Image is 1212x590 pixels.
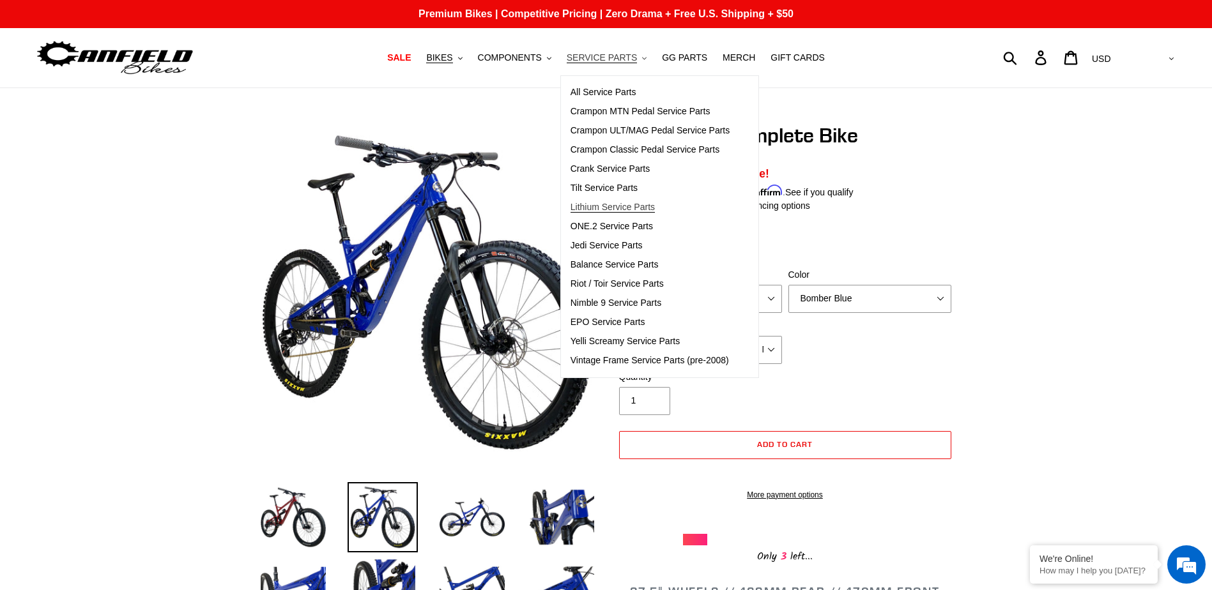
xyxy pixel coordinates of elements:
span: Crank Service Parts [571,163,650,174]
img: Load image into Gallery viewer, BALANCE - Complete Bike [526,482,597,552]
a: Tilt Service Parts [561,179,740,198]
img: Load image into Gallery viewer, BALANCE - Complete Bike [258,482,328,552]
a: Nimble 9 Service Parts [561,294,740,313]
span: Yelli Screamy Service Parts [571,336,680,347]
span: SERVICE PARTS [567,52,637,63]
a: MERCH [716,49,762,66]
span: Crampon ULT/MAG Pedal Service Parts [571,125,730,136]
img: Load image into Gallery viewer, BALANCE - Complete Bike [437,482,507,552]
a: ONE.2 Service Parts [561,217,740,236]
a: GG PARTS [656,49,714,66]
div: Minimize live chat window [210,6,240,37]
div: calculated at checkout. [616,225,955,238]
a: Crampon MTN Pedal Service Parts [561,102,740,121]
div: We're Online! [1039,554,1148,564]
input: Search [1010,43,1043,72]
span: Riot / Toir Service Parts [571,278,664,289]
img: Canfield Bikes [35,38,195,78]
img: d_696896380_company_1647369064580_696896380 [41,64,73,96]
a: Yelli Screamy Service Parts [561,332,740,351]
a: See if you qualify - Learn more about Affirm Financing (opens in modal) [785,187,854,197]
span: Nimble 9 Service Parts [571,298,661,308]
button: SERVICE PARTS [560,49,653,66]
button: Add to cart [619,431,951,459]
label: Color [788,268,951,282]
button: COMPONENTS [472,49,558,66]
a: Balance Service Parts [561,255,740,275]
a: All Service Parts [561,83,740,102]
h1: BALANCE - Complete Bike [616,123,955,147]
span: Tilt Service Parts [571,183,638,193]
span: Lithium Service Parts [571,202,655,213]
span: 3 [777,548,790,564]
span: Jedi Service Parts [571,240,643,251]
textarea: Type your message and hit 'Enter' [6,349,243,393]
div: Chat with us now [86,72,234,88]
div: Only left... [683,545,887,565]
a: More payment options [619,489,951,501]
span: BIKES [426,52,452,63]
span: ONE.2 Service Parts [571,221,653,232]
a: Crank Service Parts [561,160,740,179]
a: Jedi Service Parts [561,236,740,255]
span: Vintage Frame Service Parts (pre-2008) [571,355,729,366]
a: Lithium Service Parts [561,198,740,217]
div: Navigation go back [14,70,33,89]
span: GIFT CARDS [771,52,825,63]
button: BIKES [420,49,468,66]
span: COMPONENTS [478,52,542,63]
a: Crampon ULT/MAG Pedal Service Parts [561,121,740,140]
a: SALE [381,49,417,66]
a: EPO Service Parts [561,313,740,332]
span: EPO Service Parts [571,317,645,328]
span: All Service Parts [571,87,636,98]
span: GG PARTS [662,52,707,63]
span: Affirm [756,185,783,196]
a: GIFT CARDS [764,49,831,66]
a: Crampon Classic Pedal Service Parts [561,140,740,160]
span: SALE [387,52,411,63]
a: Vintage Frame Service Parts (pre-2008) [561,351,740,370]
span: We're online! [74,161,176,290]
span: Crampon Classic Pedal Service Parts [571,144,719,155]
a: Riot / Toir Service Parts [561,275,740,294]
img: Load image into Gallery viewer, BALANCE - Complete Bike [348,482,418,552]
span: Add to cart [757,439,813,449]
span: Crampon MTN Pedal Service Parts [571,106,710,117]
span: Balance Service Parts [571,259,659,270]
span: MERCH [723,52,755,63]
p: How may I help you today? [1039,566,1148,575]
